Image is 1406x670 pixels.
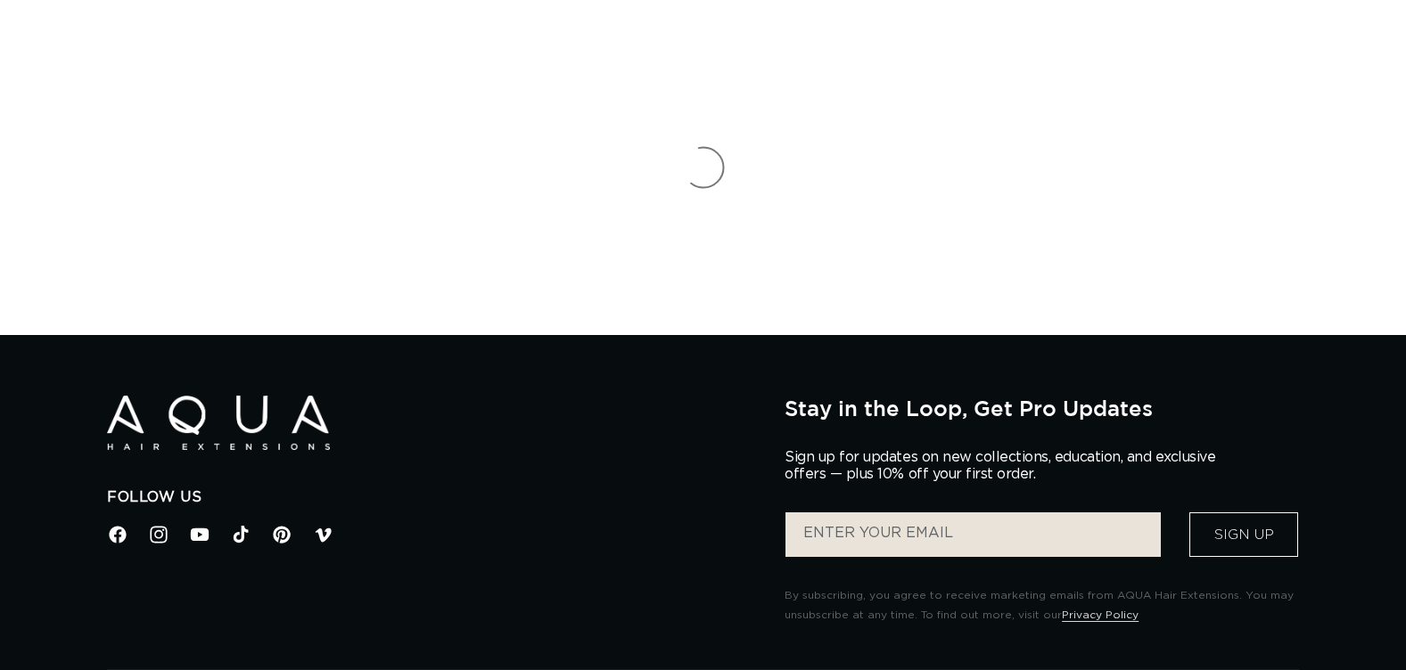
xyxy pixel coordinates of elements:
button: Sign Up [1189,512,1298,557]
img: Aqua Hair Extensions [107,396,330,450]
input: ENTER YOUR EMAIL [785,512,1161,557]
p: Sign up for updates on new collections, education, and exclusive offers — plus 10% off your first... [785,449,1230,483]
h2: Stay in the Loop, Get Pro Updates [785,396,1299,421]
a: Privacy Policy [1062,609,1139,620]
p: By subscribing, you agree to receive marketing emails from AQUA Hair Extensions. You may unsubscr... [785,586,1299,625]
h2: Follow Us [107,488,758,507]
